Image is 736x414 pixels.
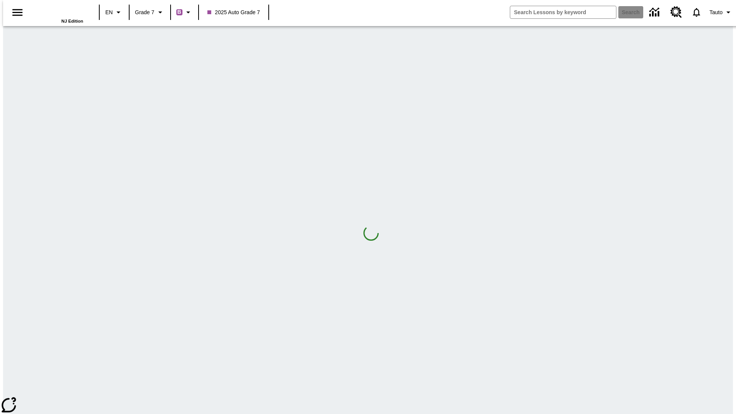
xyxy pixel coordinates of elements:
[710,8,723,16] span: Tauto
[33,3,83,23] div: Home
[135,8,154,16] span: Grade 7
[706,5,736,19] button: Profile/Settings
[666,2,687,23] a: Resource Center, Will open in new tab
[102,5,127,19] button: Language: EN, Select a language
[645,2,666,23] a: Data Center
[510,6,616,18] input: search field
[105,8,113,16] span: EN
[177,7,181,17] span: B
[687,2,706,22] a: Notifications
[207,8,260,16] span: 2025 Auto Grade 7
[61,19,83,23] span: NJ Edition
[132,5,168,19] button: Grade: Grade 7, Select a grade
[173,5,196,19] button: Boost Class color is purple. Change class color
[6,1,29,24] button: Open side menu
